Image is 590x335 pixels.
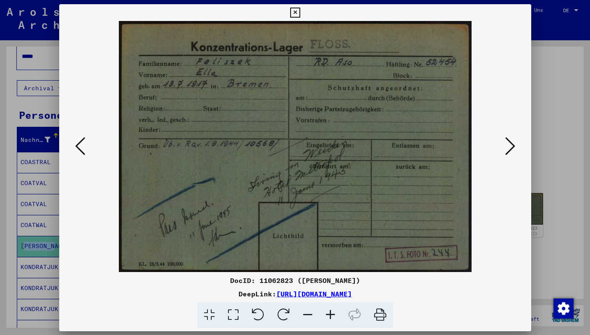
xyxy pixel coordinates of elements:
img: Zustimmung ändern [553,298,574,319]
img: 001.jpg [88,21,503,272]
div: DocID: 11062823 ([PERSON_NAME]) [59,275,531,285]
a: [URL][DOMAIN_NAME] [276,290,352,298]
div: DeepLink: [59,289,531,299]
